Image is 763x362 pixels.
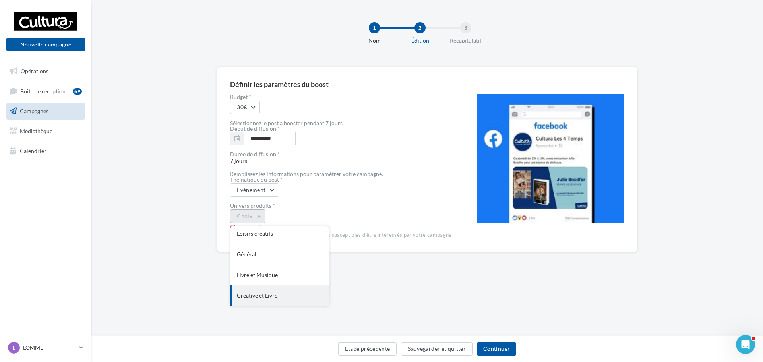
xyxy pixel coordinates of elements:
div: Remplissez les informations pour paramétrer votre campagne. [230,171,451,177]
a: L LOMME [6,340,85,355]
div: Univers produits * [230,203,451,209]
button: Etape précédente [338,342,397,356]
label: Début de diffusion * [230,126,280,132]
div: Édition [395,37,445,45]
div: 2 [414,22,426,33]
span: Opérations [21,68,48,74]
button: Nouvelle campagne [6,38,85,51]
a: Médiathèque [5,123,87,139]
span: 7 jours [230,151,451,164]
div: Loisirs créatifs [230,223,329,244]
iframe: Intercom live chat [736,335,755,354]
div: Cet univers définira le panel d'internautes susceptibles d'être intéressés par votre campagne [230,232,451,239]
div: Récapitulatif [440,37,491,45]
p: LOMME [23,344,76,352]
div: Créative et Livre [230,285,329,306]
div: 3 [460,22,471,33]
a: Calendrier [5,143,87,159]
button: Sauvegarder et quitter [401,342,473,356]
a: Boîte de réception69 [5,83,87,100]
img: operation-preview [477,94,624,223]
span: Boîte de réception [20,87,66,94]
a: Opérations [5,63,87,79]
div: Champ requis [230,224,451,231]
span: Médiathèque [20,128,52,134]
span: Calendrier [20,147,46,154]
div: Général [230,244,329,265]
div: Sélectionnez le post à booster pendant 7 jours [230,120,451,126]
button: Choix [230,209,265,223]
div: 69 [73,88,82,95]
div: 1 [369,22,380,33]
button: 30€ [230,101,260,114]
a: Campagnes [5,103,87,120]
button: Evènement [230,183,279,197]
div: Durée de diffusion * [230,151,451,157]
div: Nom [349,37,400,45]
div: Livre et Musique [230,265,329,285]
span: L [13,344,15,352]
label: Budget * [230,94,451,100]
div: Thématique du post * [230,177,451,182]
button: Continuer [477,342,516,356]
span: Campagnes [20,108,48,114]
div: Définir les paramètres du boost [230,81,329,88]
